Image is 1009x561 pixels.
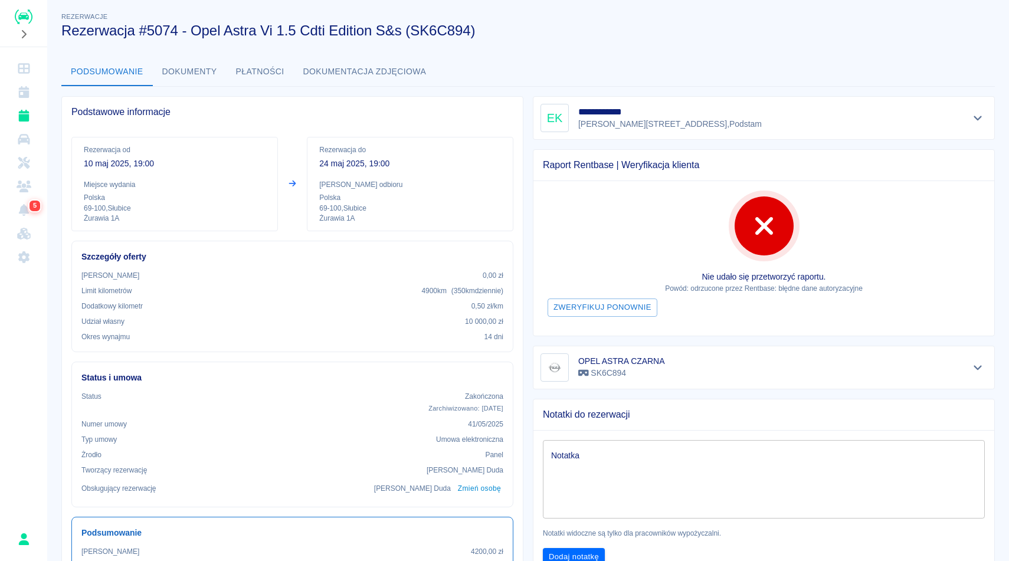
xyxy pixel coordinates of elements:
[81,434,117,445] p: Typ umowy
[153,58,227,86] button: Dokumenty
[319,145,501,155] p: Rezerwacja do
[5,80,42,104] a: Kalendarz
[548,298,657,317] button: Zweryfikuj ponownie
[81,483,156,494] p: Obsługujący rezerwację
[543,528,985,539] p: Notatki widoczne są tylko dla pracowników wypożyczalni.
[471,301,503,311] p: 0,50 zł /km
[81,332,130,342] p: Okres wynajmu
[436,434,503,445] p: Umowa elektroniczna
[471,546,503,557] p: 4200,00 zł
[31,200,39,212] span: 5
[15,27,32,42] button: Rozwiń nawigację
[468,419,503,429] p: 41/05/2025
[15,9,32,24] img: Renthelp
[81,527,503,539] h6: Podsumowanie
[61,22,985,39] h3: Rezerwacja #5074 - Opel Astra Vi 1.5 Cdti Edition S&s (SK6C894)
[81,251,503,263] h6: Szczegóły oferty
[84,145,266,155] p: Rezerwacja od
[81,301,143,311] p: Dodatkowy kilometr
[428,391,503,402] p: Zakończona
[84,203,266,214] p: 69-100 , Słubice
[543,159,985,171] span: Raport Rentbase | Weryfikacja klienta
[84,214,266,224] p: Żurawia 1A
[5,104,42,127] a: Rezerwacje
[428,405,503,412] span: Zarchiwizowano: [DATE]
[84,192,266,203] p: Polska
[456,480,503,497] button: Zmień osobę
[81,372,503,384] h6: Status i umowa
[451,287,503,295] span: ( 350 km dziennie )
[319,214,501,224] p: Żurawia 1A
[5,245,42,269] a: Ustawienia
[483,270,503,281] p: 0,00 zł
[5,222,42,245] a: Widget WWW
[543,409,985,421] span: Notatki do rezerwacji
[578,355,664,367] h6: OPEL ASTRA CZARNA
[81,391,101,402] p: Status
[543,283,985,294] p: Powód: odrzucone przez Rentbase: błędne dane autoryzacyjne
[81,316,125,327] p: Udział własny
[5,175,42,198] a: Klienci
[484,332,503,342] p: 14 dni
[319,179,501,190] p: [PERSON_NAME] odbioru
[968,110,988,126] button: Pokaż szczegóły
[427,465,503,475] p: [PERSON_NAME] Duda
[5,198,42,222] a: Powiadomienia
[5,57,42,80] a: Dashboard
[81,270,139,281] p: [PERSON_NAME]
[465,316,503,327] p: 10 000,00 zł
[61,58,153,86] button: Podsumowanie
[81,419,127,429] p: Numer umowy
[578,367,664,379] p: SK6C894
[374,483,451,494] p: [PERSON_NAME] Duda
[84,179,266,190] p: Miejsce wydania
[319,158,501,170] p: 24 maj 2025, 19:00
[486,450,504,460] p: Panel
[578,118,762,130] p: [PERSON_NAME][STREET_ADDRESS] , Podstam
[968,359,988,376] button: Pokaż szczegóły
[84,158,266,170] p: 10 maj 2025, 19:00
[81,286,132,296] p: Limit kilometrów
[5,127,42,151] a: Flota
[5,151,42,175] a: Serwisy
[81,546,139,557] p: [PERSON_NAME]
[294,58,436,86] button: Dokumentacja zdjęciowa
[227,58,294,86] button: Płatności
[61,13,107,20] span: Rezerwacje
[81,450,101,460] p: Żrodło
[543,271,985,283] p: Nie udało się przetworzyć raportu.
[540,104,569,132] div: EK
[81,465,147,475] p: Tworzący rezerwację
[71,106,513,118] span: Podstawowe informacje
[319,192,501,203] p: Polska
[421,286,503,296] p: 4900 km
[543,356,566,379] img: Image
[11,527,36,552] button: Rafał Płaza
[319,203,501,214] p: 69-100 , Słubice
